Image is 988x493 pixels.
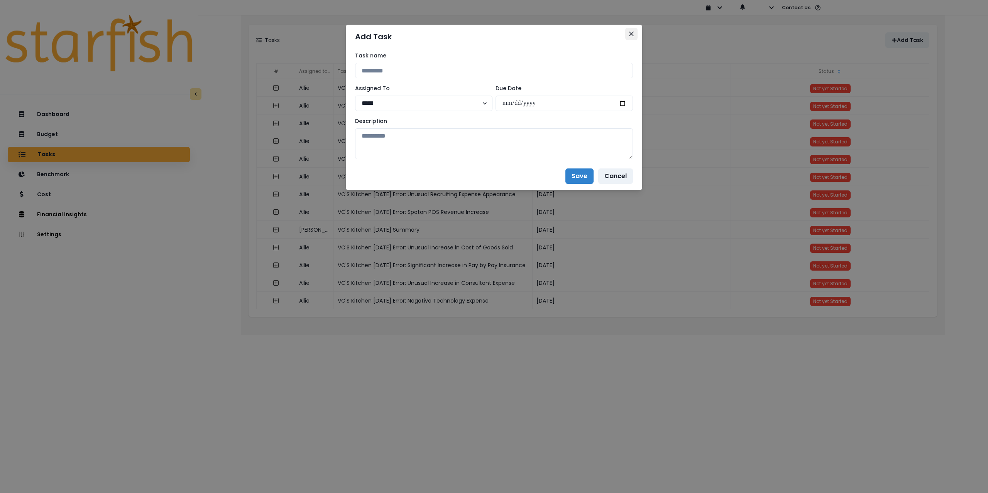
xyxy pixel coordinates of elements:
[496,84,628,93] label: Due Date
[598,168,633,184] button: Cancel
[355,84,488,93] label: Assigned To
[565,168,594,184] button: Save
[355,117,628,125] label: Description
[625,28,638,40] button: Close
[355,52,628,60] label: Task name
[346,25,642,49] header: Add Task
